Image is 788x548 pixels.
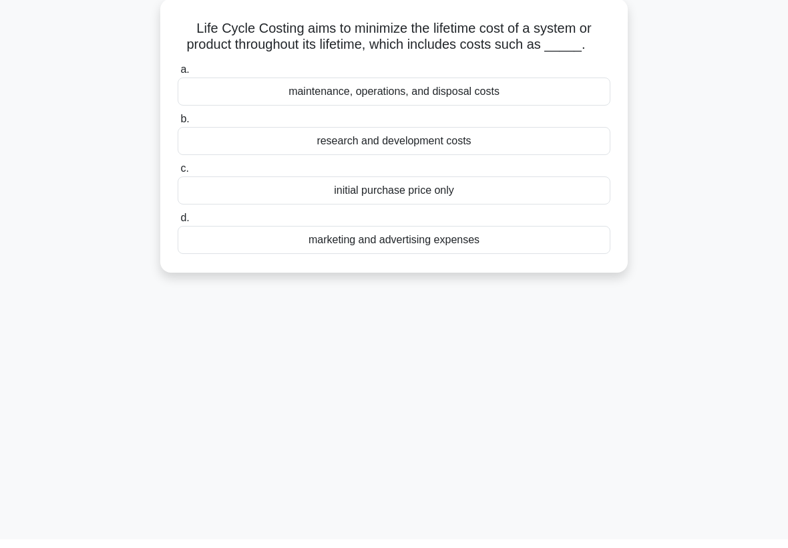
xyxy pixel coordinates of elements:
[176,29,612,62] h5: Life Cycle Costing aims to minimize the lifetime cost of a system or product throughout its lifet...
[178,185,610,213] div: initial purchase price only
[178,86,610,114] div: maintenance, operations, and disposal costs
[180,171,188,182] span: c.
[178,235,610,263] div: marketing and advertising expenses
[180,221,189,232] span: d.
[180,122,189,133] span: b.
[178,136,610,164] div: research and development costs
[180,72,189,84] span: a.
